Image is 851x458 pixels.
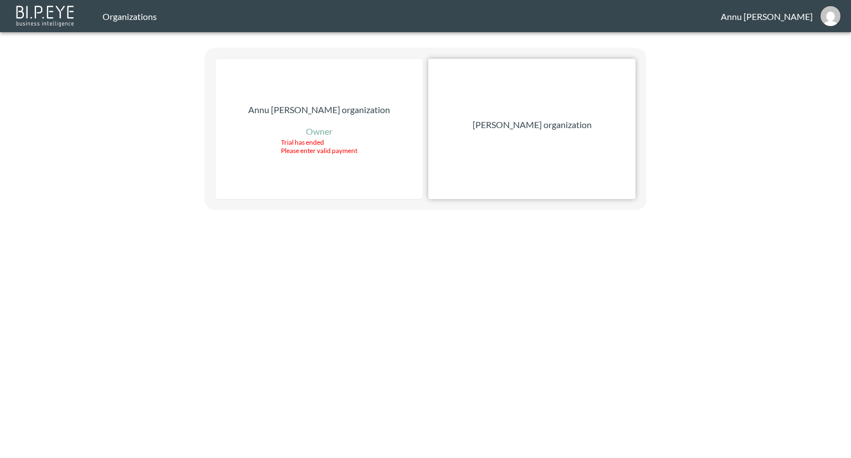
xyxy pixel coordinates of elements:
[821,6,840,26] img: 30a3054078d7a396129f301891e268cf
[281,138,357,155] div: Trial has ended Please enter valid payment
[721,11,813,22] div: Annu [PERSON_NAME]
[248,103,390,116] p: Annu [PERSON_NAME] organization
[306,125,332,138] p: Owner
[102,11,721,22] div: Organizations
[14,3,78,28] img: bipeye-logo
[473,118,592,131] p: [PERSON_NAME] organization
[813,3,848,29] button: annu@mutualart.com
